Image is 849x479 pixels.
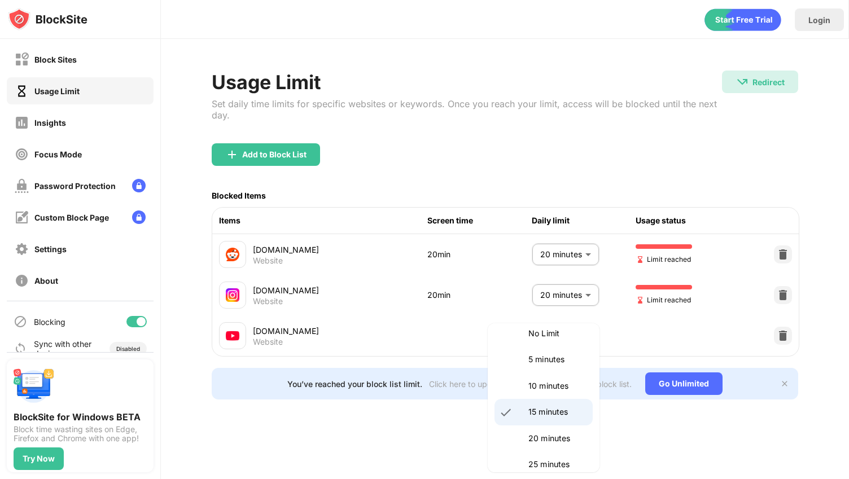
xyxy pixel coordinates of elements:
p: 15 minutes [528,406,586,418]
p: 5 minutes [528,353,586,366]
p: 20 minutes [528,432,586,445]
p: No Limit [528,327,586,340]
p: 10 minutes [528,380,586,392]
p: 25 minutes [528,458,586,471]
